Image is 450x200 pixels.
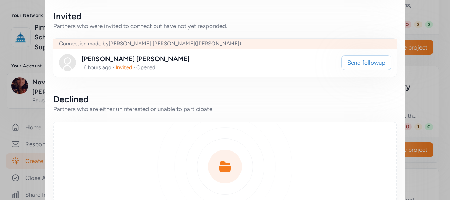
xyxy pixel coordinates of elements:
span: · [134,64,135,71]
span: · [113,64,114,71]
div: Declined [53,93,397,105]
div: Partners who were invited to connect but have not yet responded. [53,22,397,30]
div: Partners who are either uninterested or unable to participate. [53,105,397,113]
div: [PERSON_NAME] [PERSON_NAME] [82,54,189,64]
img: Avatar [59,54,76,71]
span: Connection made by [PERSON_NAME] [PERSON_NAME] ([PERSON_NAME]) [59,40,241,47]
span: 16 hours ago [82,64,111,71]
div: Invited [53,11,397,22]
button: Send followup [341,55,391,70]
span: Invited [116,64,132,71]
span: Opened [136,64,155,71]
span: Send followup [347,58,385,67]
